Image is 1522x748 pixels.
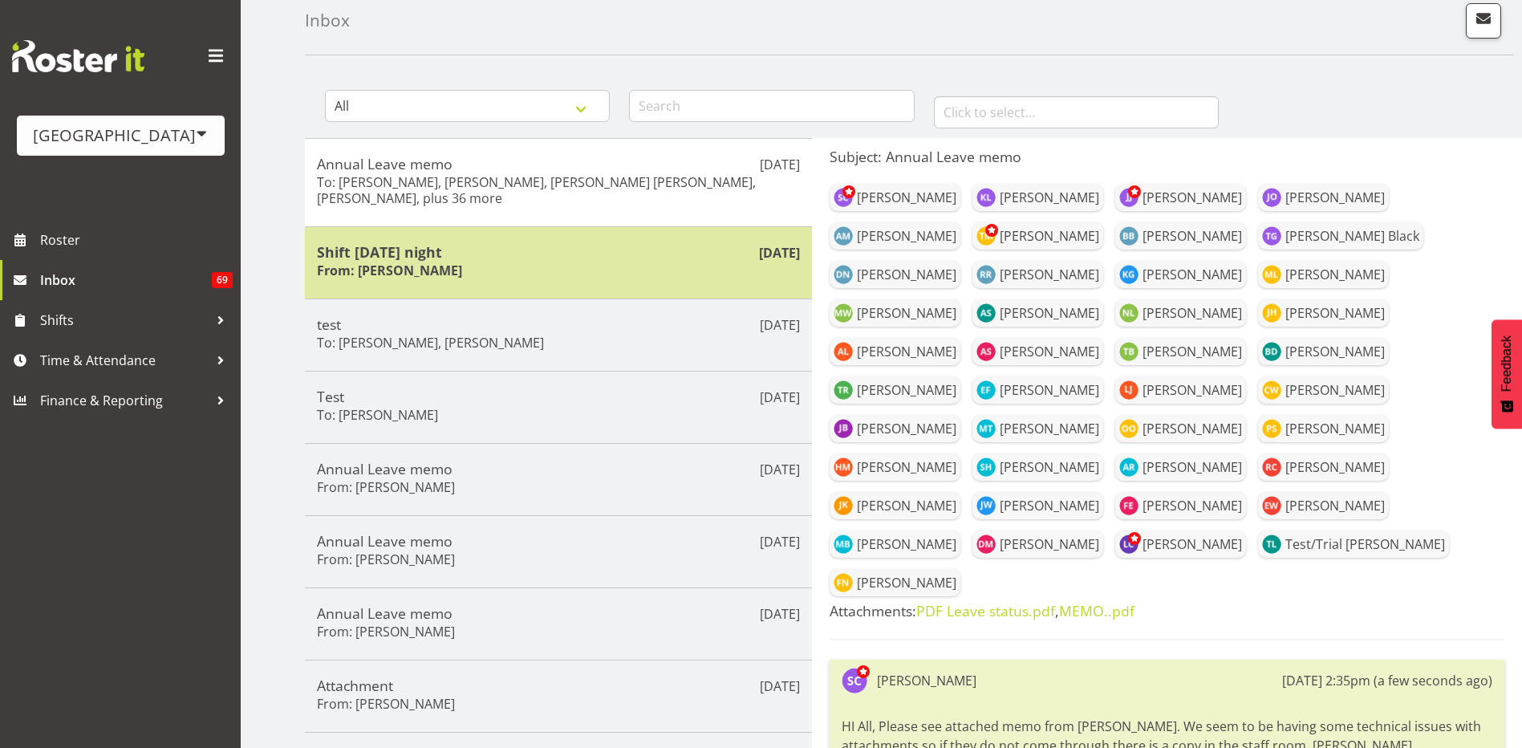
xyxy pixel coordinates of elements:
img: jack-bailey11197.jpg [834,419,853,438]
p: [DATE] [760,460,800,479]
div: [PERSON_NAME] Black [1285,226,1419,246]
h5: Attachments: [830,602,1504,620]
img: thom-butson10379.jpg [1119,342,1138,361]
img: testtrial-laurie11605.jpg [1262,535,1281,554]
span: Time & Attendance [40,348,209,372]
h6: From: [PERSON_NAME] [317,696,455,712]
img: cain-wilson11196.jpg [1262,380,1281,400]
img: felix-nicols11716.jpg [834,573,853,592]
img: lilah-jack11056.jpg [1119,380,1138,400]
div: [PERSON_NAME] [857,380,956,400]
img: mark-lieshout8737.jpg [1262,265,1281,284]
h4: Inbox [305,11,350,30]
h5: Annual Leave memo [317,532,800,550]
img: ajay-smith9852.jpg [976,303,996,323]
div: [PERSON_NAME] [1143,342,1242,361]
h5: Test [317,388,800,405]
img: drew-nielsen5247.jpg [834,265,853,284]
img: tyla-robinson10542.jpg [834,380,853,400]
h5: Shift [DATE] night [317,243,800,261]
img: stephen-cook564.jpg [834,188,853,207]
div: [PERSON_NAME] [1000,457,1099,477]
img: jayden-horsley10128.jpg [1262,303,1281,323]
span: Shifts [40,308,209,332]
div: [PERSON_NAME] [1143,496,1242,515]
div: [PERSON_NAME] [1285,496,1385,515]
p: [DATE] [760,677,800,696]
span: 69 [212,272,233,288]
div: [PERSON_NAME] [857,535,956,554]
div: [PERSON_NAME] [1285,303,1385,323]
div: [PERSON_NAME] [1000,380,1099,400]
h6: From: [PERSON_NAME] [317,479,455,495]
img: kate-lawless540.jpg [976,188,996,207]
div: [PERSON_NAME] [877,671,976,690]
div: [PERSON_NAME] [1000,419,1099,438]
div: [DATE] 2:35pm (a few seconds ago) [1282,671,1492,690]
div: [PERSON_NAME] [1143,188,1242,207]
div: [PERSON_NAME] [1143,457,1242,477]
img: hamish-mckenzie11347.jpg [834,457,853,477]
img: pyper-smith11244.jpg [1262,419,1281,438]
input: Search [629,90,914,122]
div: [PERSON_NAME] [1000,303,1099,323]
img: jade-johnson1105.jpg [1119,188,1138,207]
img: angus-mcleay2489.jpg [834,226,853,246]
div: [PERSON_NAME] [1285,342,1385,361]
div: Test/Trial [PERSON_NAME] [1285,535,1445,554]
div: [PERSON_NAME] [1143,226,1242,246]
div: [PERSON_NAME] [1285,265,1385,284]
button: Feedback - Show survey [1492,319,1522,429]
p: [DATE] [760,315,800,335]
p: [DATE] [760,604,800,624]
div: [PERSON_NAME] [1143,303,1242,323]
input: Click to select... [934,96,1219,128]
img: sarah-hartstonge11362.jpg [976,457,996,477]
img: alex-laverty10369.jpg [834,342,853,361]
img: noah-lucy9853.jpg [1119,303,1138,323]
div: [PERSON_NAME] [1285,457,1385,477]
img: rashan-ryan6083.jpg [976,265,996,284]
div: [PERSON_NAME] [1000,496,1099,515]
h5: Annual Leave memo [317,604,800,622]
span: Finance & Reporting [40,388,209,413]
h6: From: [PERSON_NAME] [317,624,455,640]
img: Rosterit website logo [12,40,144,72]
img: alex-sansom10370.jpg [976,342,996,361]
img: finn-edwards11452.jpg [1119,496,1138,515]
h6: To: [PERSON_NAME] [317,407,438,423]
div: [PERSON_NAME] [857,573,956,592]
p: [DATE] [760,155,800,174]
div: [PERSON_NAME] [1000,535,1099,554]
img: josh-keen11365.jpg [834,496,853,515]
img: devon-morris-brown11456.jpg [976,535,996,554]
div: [PERSON_NAME] [857,303,956,323]
h6: To: [PERSON_NAME], [PERSON_NAME], [PERSON_NAME] [PERSON_NAME], [PERSON_NAME], plus 36 more [317,174,800,206]
div: [PERSON_NAME] [857,188,956,207]
img: milly-turrell11198.jpg [976,419,996,438]
img: oliver-obyrne11200.jpg [1119,419,1138,438]
div: [PERSON_NAME] [1000,188,1099,207]
h6: From: [PERSON_NAME] [317,551,455,567]
img: addison-robetson11363.jpg [1119,457,1138,477]
div: [PERSON_NAME] [1143,535,1242,554]
img: jayden-obyrne2488.jpg [1262,188,1281,207]
h5: test [317,315,800,333]
img: stephen-cook564.jpg [842,668,867,693]
div: [PERSON_NAME] [1143,265,1242,284]
span: , [916,601,1059,620]
div: [PERSON_NAME] [1000,226,1099,246]
h5: Annual Leave memo [317,155,800,173]
h5: Annual Leave memo [317,460,800,478]
img: maddie-wills8738.jpg [834,303,853,323]
img: laurie-cook11580.jpg [1119,535,1138,554]
div: [PERSON_NAME] [1285,419,1385,438]
div: [PERSON_NAME] [1000,342,1099,361]
div: [PERSON_NAME] [1285,188,1385,207]
div: [PERSON_NAME] [857,342,956,361]
p: [DATE] [759,243,800,262]
div: [PERSON_NAME] [857,265,956,284]
h5: Attachment [317,677,800,694]
img: emily-wheeler11453.jpg [1262,496,1281,515]
img: riley-crosbie11364.jpg [1262,457,1281,477]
